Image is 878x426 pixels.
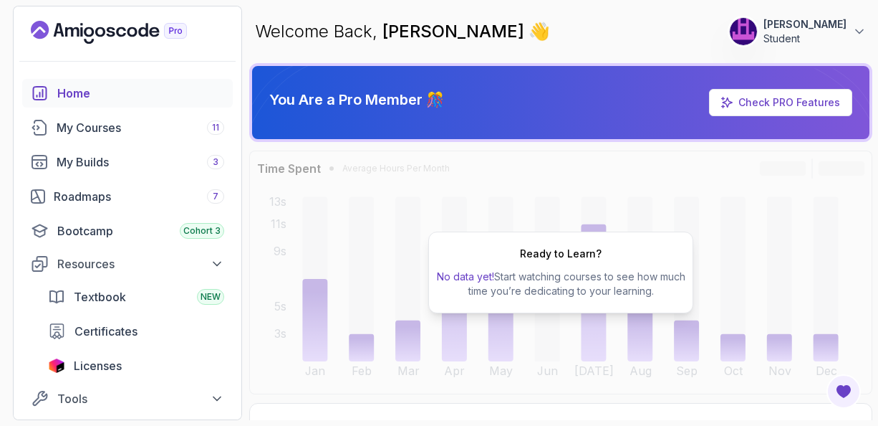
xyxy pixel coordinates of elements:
span: 👋 [528,19,551,43]
button: Resources [22,251,233,277]
span: No data yet! [437,270,494,283]
a: Check PRO Features [738,96,840,108]
span: Textbook [74,288,126,306]
span: 7 [213,191,218,202]
a: Check PRO Features [709,89,852,116]
p: [PERSON_NAME] [763,17,846,32]
p: Student [763,32,846,46]
img: jetbrains icon [48,359,65,373]
a: courses [22,113,233,142]
span: Certificates [74,323,138,340]
span: 11 [212,122,219,133]
p: You Are a Pro Member 🎊 [269,90,444,110]
div: Resources [57,255,224,273]
img: user profile image [730,18,757,45]
a: roadmaps [22,182,233,211]
div: Bootcamp [57,222,224,240]
p: Welcome Back, [255,20,550,43]
a: Landing page [31,21,220,44]
p: Start watching courses to see how much time you’re dedicating to your learning. [435,270,687,298]
a: certificates [39,317,233,346]
a: textbook [39,283,233,311]
div: Home [57,85,224,102]
span: NEW [201,291,221,303]
a: licenses [39,351,233,380]
button: user profile image[PERSON_NAME]Student [729,17,867,46]
a: bootcamp [22,217,233,245]
a: builds [22,148,233,176]
span: Cohort 3 [183,225,221,237]
span: Licenses [74,357,122,374]
div: My Courses [57,119,224,136]
a: home [22,79,233,108]
span: 3 [213,156,218,168]
button: Tools [22,386,233,412]
span: [PERSON_NAME] [382,21,529,42]
h2: Ready to Learn? [520,247,602,261]
div: My Builds [57,153,224,171]
button: Open Feedback Button [826,374,861,409]
div: Roadmaps [54,188,224,205]
div: Tools [57,390,224,407]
